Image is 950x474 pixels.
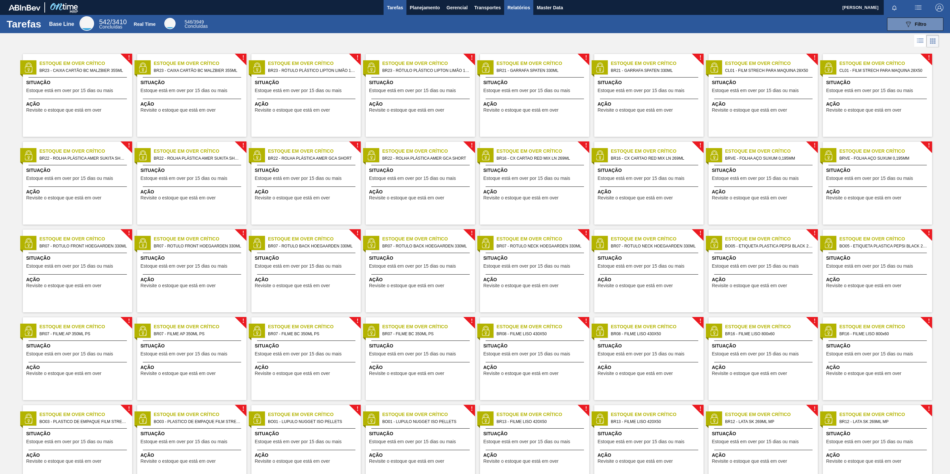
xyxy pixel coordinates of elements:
span: Estoque em Over Crítico [839,60,932,67]
span: Situação [598,167,702,174]
span: Estoque em Over Crítico [382,148,475,155]
span: Estoque está em over por 15 dias ou mais [255,351,342,356]
span: Situação [598,342,702,349]
span: Estoque está em over por 15 dias ou mais [140,88,227,93]
img: userActions [914,4,922,12]
span: Situação [826,342,930,349]
img: status [823,326,833,336]
span: ! [814,55,816,60]
span: ! [471,55,473,60]
span: Ação [598,364,702,371]
span: Filtro [915,22,926,27]
span: BR16 - CX CARTAO RED MIX LN 269ML [497,155,584,162]
span: Estoque em Over Crítico [382,236,475,242]
img: status [252,238,262,248]
span: Ação [140,364,245,371]
span: Ação [255,101,359,108]
span: Revisite o estoque que está em over [140,283,216,288]
span: Situação [369,79,473,86]
span: ! [471,143,473,148]
span: ! [242,406,244,411]
span: Situação [483,79,588,86]
span: Estoque em Over Crítico [268,148,361,155]
span: Planejamento [410,4,440,12]
span: Situação [140,342,245,349]
img: status [823,63,833,73]
span: Gerencial [447,4,468,12]
img: status [709,238,719,248]
span: Situação [826,167,930,174]
span: ! [928,231,930,236]
span: BR23 - CAIXA CARTÃO BC MALZBIER 355ML [39,67,127,74]
span: ! [356,55,358,60]
span: Revisite o estoque que está em over [483,283,558,288]
span: Estoque está em over por 15 dias ou mais [826,88,913,93]
span: Situação [140,79,245,86]
span: BR23 - RÓTULO PLÁSTICO LIPTON LIMÃO 1,5L H [268,67,355,74]
span: ! [128,319,130,324]
span: ! [471,231,473,236]
span: Revisite o estoque que está em over [26,283,101,288]
span: Estoque em Over Crítico [839,236,932,242]
span: Ação [255,188,359,195]
span: BR07 - ROTULO FRONT HOEGAARDEN 330ML [154,242,241,250]
span: Revisite o estoque que está em over [598,195,673,200]
img: status [252,150,262,160]
span: Revisite o estoque que está em over [369,371,444,376]
span: Estoque em Over Crítico [268,60,361,67]
span: Ação [712,101,816,108]
span: Estoque em Over Crítico [154,148,246,155]
span: BR21 - GARRAFA SPATEN 330ML [611,67,698,74]
span: Revisite o estoque que está em over [598,283,673,288]
span: BO03 - PLASTICO DE EMPAQUE FILM STRECH EE003 [39,418,127,425]
span: ! [242,143,244,148]
span: Revisite o estoque que está em over [369,195,444,200]
span: Ação [826,101,930,108]
img: status [138,238,148,248]
span: Revisite o estoque que está em over [26,371,101,376]
span: Estoque está em over por 15 dias ou mais [255,88,342,93]
span: BR16 - FILME LISO 800x60 [725,330,813,338]
span: Ação [140,276,245,283]
span: Estoque está em over por 15 dias ou mais [26,351,113,356]
span: ! [242,319,244,324]
span: ! [814,143,816,148]
span: Revisite o estoque que está em over [712,108,787,113]
img: status [366,150,376,160]
span: BR21 - GARRAFA SPATEN 330ML [497,67,584,74]
img: status [24,150,33,160]
span: BO03 - PLASTICO DE EMPAQUE FILM STRECH EE003 [154,418,241,425]
span: Revisite o estoque que está em over [140,108,216,113]
span: Revisite o estoque que está em over [598,108,673,113]
span: ! [242,231,244,236]
span: BR22 - ROLHA PLÁSTICA AMER GCA SHORT [268,155,355,162]
span: Estoque em Over Crítico [497,236,589,242]
span: Situação [483,167,588,174]
span: Ação [140,101,245,108]
img: status [24,414,33,424]
span: Situação [255,79,359,86]
span: Estoque está em over por 15 dias ou mais [826,351,913,356]
span: ! [471,406,473,411]
span: ! [242,55,244,60]
span: Ação [712,364,816,371]
span: Estoque em Over Crítico [839,323,932,330]
span: Estoque em Over Crítico [611,148,704,155]
span: Tarefas [387,4,403,12]
span: BR07 - ROTULO FRONT HOEGAARDEN 330ML [39,242,127,250]
img: status [709,326,719,336]
span: Estoque em Over Crítico [497,411,589,418]
span: BR16 - FILME LISO 800x60 [839,330,927,338]
span: Estoque em Over Crítico [154,411,246,418]
span: Estoque em Over Crítico [497,323,589,330]
span: Revisite o estoque que está em over [598,371,673,376]
span: ! [699,231,701,236]
span: Revisite o estoque que está em over [140,195,216,200]
span: ! [814,319,816,324]
span: Estoque está em over por 15 dias ou mais [369,264,456,269]
img: status [481,414,491,424]
span: Ação [826,364,930,371]
span: Ação [255,364,359,371]
span: Master Data [537,4,563,12]
span: Estoque está em over por 15 dias ou mais [712,88,799,93]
